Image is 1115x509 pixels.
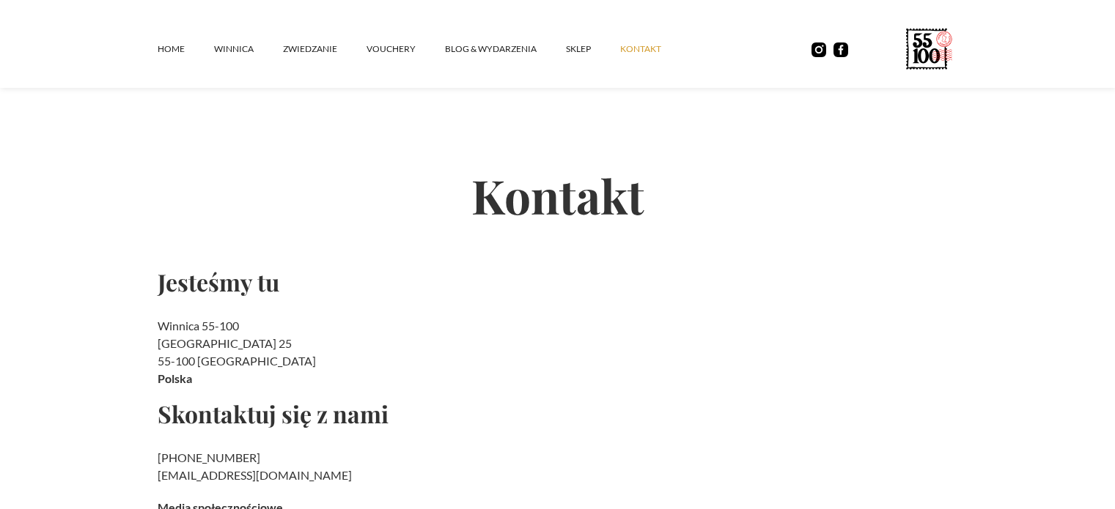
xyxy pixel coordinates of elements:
h2: ‍ [158,449,496,484]
a: Blog & Wydarzenia [445,27,566,71]
a: ZWIEDZANIE [283,27,367,71]
a: vouchery [367,27,445,71]
strong: Polska [158,371,192,385]
a: winnica [214,27,283,71]
a: kontakt [620,27,691,71]
a: [EMAIL_ADDRESS][DOMAIN_NAME] [158,468,352,482]
a: Home [158,27,214,71]
a: SKLEP [566,27,620,71]
h2: Winnica 55-100 [GEOGRAPHIC_DATA] 25 55-100 [GEOGRAPHIC_DATA] [158,317,496,387]
a: [PHONE_NUMBER] [158,450,260,464]
h2: Jesteśmy tu [158,270,496,294]
h2: Kontakt [158,120,958,270]
h2: Skontaktuj się z nami [158,402,496,426]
